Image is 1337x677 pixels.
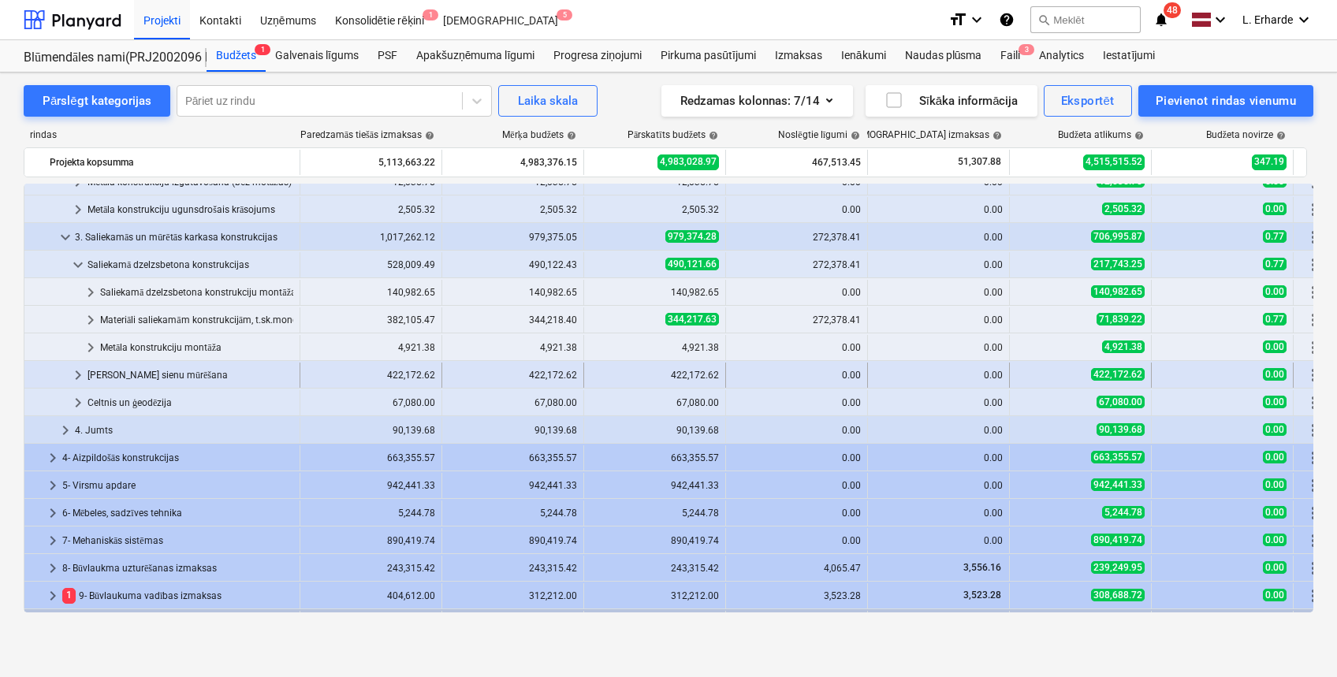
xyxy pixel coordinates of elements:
span: 5 [557,9,572,20]
span: search [1037,13,1050,26]
div: 663,355.57 [449,452,577,463]
span: keyboard_arrow_right [69,200,88,219]
div: Ienākumi [832,40,896,72]
span: 4,515,515.52 [1083,154,1145,169]
span: 0.77 [1263,230,1287,243]
span: help [706,131,718,140]
span: Vairāk darbību [1304,393,1323,412]
div: 528,009.49 [307,259,435,270]
span: Vairāk darbību [1304,338,1323,357]
div: 942,441.33 [307,480,435,491]
span: help [1131,131,1144,140]
div: 140,982.65 [307,287,435,298]
div: Projekta kopsumma [50,150,293,175]
div: Blūmendāles nami(PRJ2002096 Prūšu 3 kārta) - 2601984 [24,50,188,66]
div: PSF [368,40,407,72]
span: keyboard_arrow_right [56,421,75,440]
div: Eksportēt [1061,91,1115,111]
span: 239,249.95 [1091,561,1145,574]
div: 312,212.00 [590,590,719,601]
span: 90,139.68 [1097,423,1145,436]
div: 422,172.62 [307,370,435,381]
span: keyboard_arrow_right [43,559,62,578]
span: 490,121.66 [665,258,719,270]
span: help [989,131,1002,140]
div: Analytics [1030,40,1093,72]
i: Zināšanu pamats [999,10,1015,29]
span: Vairāk darbību [1304,421,1323,440]
button: Meklēt [1030,6,1141,33]
a: Apakšuzņēmuma līgumi [407,40,544,72]
div: 4- Aizpildošās konstrukcijas [62,445,293,471]
span: 1 [62,588,76,603]
span: 5,244.78 [1102,506,1145,519]
span: Vairāk darbību [1304,586,1323,605]
div: 422,172.62 [590,370,719,381]
div: 0.00 [874,204,1003,215]
span: keyboard_arrow_right [43,504,62,523]
span: 0.00 [1263,396,1287,408]
div: 3,523.28 [732,590,861,601]
span: 4,983,028.97 [657,154,719,169]
span: help [847,131,860,140]
div: 5,244.78 [307,508,435,519]
span: 0.00 [1263,478,1287,491]
span: Vairāk darbību [1304,476,1323,495]
button: Eksportēt [1044,85,1132,117]
span: keyboard_arrow_right [69,366,88,385]
span: 0.00 [1263,423,1287,436]
div: 0.00 [874,535,1003,546]
button: Laika skala [498,85,598,117]
span: Vairāk darbību [1304,366,1323,385]
span: help [1273,131,1286,140]
div: rindas [24,129,300,141]
div: 890,419.74 [307,535,435,546]
div: 2,505.32 [449,204,577,215]
div: 0.00 [732,342,861,353]
div: 0.00 [732,480,861,491]
div: Pievienot rindas vienumu [1156,91,1296,111]
div: 490,122.43 [449,259,577,270]
span: 3,556.16 [962,562,1003,573]
div: 0.00 [874,452,1003,463]
span: 344,217.63 [665,313,719,325]
i: keyboard_arrow_down [1294,10,1313,29]
div: 663,355.57 [307,452,435,463]
span: 347.19 [1252,154,1287,169]
div: Laika skala [518,91,578,111]
span: 4,921.38 [1102,340,1145,353]
span: 0.00 [1263,589,1287,601]
div: 7- Mehaniskās sistēmas [62,528,293,553]
div: Mērķa budžets [502,129,576,141]
div: Budžeta novirze [1206,129,1286,141]
div: 0.00 [874,287,1003,298]
div: 0.00 [874,370,1003,381]
div: Budžets [207,40,266,72]
div: Pārskatīts budžets [628,129,718,141]
span: Vairāk darbību [1304,153,1323,172]
div: 90,139.68 [590,425,719,436]
span: Vairāk darbību [1304,200,1323,219]
div: 0.00 [874,480,1003,491]
div: 5,244.78 [449,508,577,519]
span: 0.00 [1263,506,1287,519]
span: 217,743.25 [1091,258,1145,270]
div: 1,017,262.12 [307,232,435,243]
div: Faili [991,40,1030,72]
div: 140,982.65 [590,287,719,298]
span: 0.00 [1263,561,1287,574]
span: 0.00 [1263,285,1287,298]
div: 272,378.41 [732,259,861,270]
div: Common budžets [50,611,293,636]
div: 890,419.74 [590,535,719,546]
iframe: Chat Widget [1258,601,1337,677]
div: Budžeta atlikums [1058,129,1144,141]
span: 2,505.32 [1102,203,1145,215]
div: 4,983,376.15 [449,150,577,175]
span: 0.00 [1263,340,1287,353]
div: 0.00 [732,397,861,408]
div: Izmaksas [765,40,832,72]
span: Vairāk darbību [1304,448,1323,467]
span: 0.77 [1263,313,1287,325]
span: Vairāk darbību [1304,228,1323,247]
